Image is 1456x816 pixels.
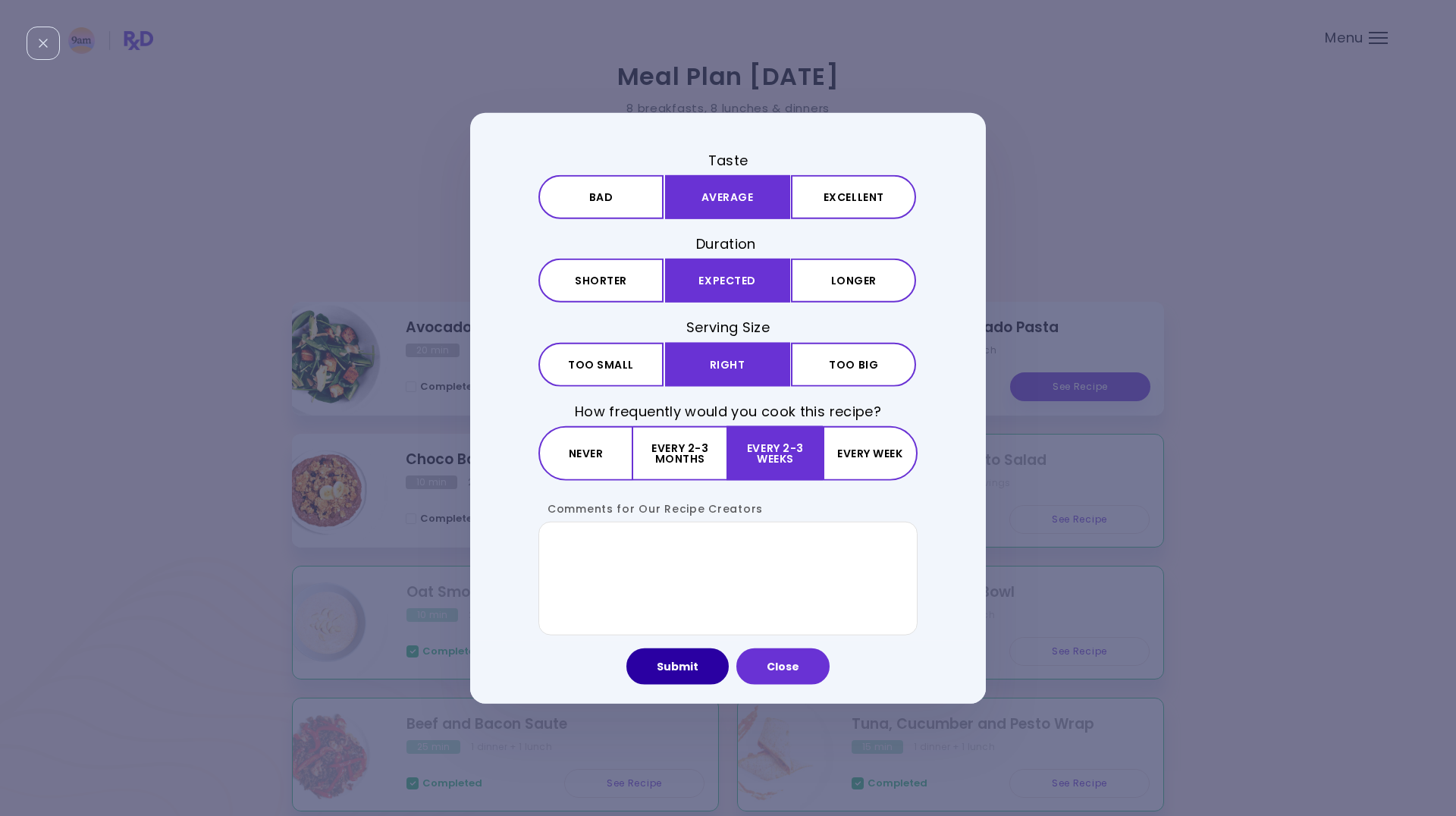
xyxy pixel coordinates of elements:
[633,425,728,480] button: Every 2-3 months
[665,342,790,386] button: Right
[27,27,60,60] div: Close
[829,359,878,369] span: Too big
[791,342,916,386] button: Too big
[538,151,918,170] h3: Taste
[665,175,790,219] button: Average
[538,318,918,337] h3: Serving Size
[626,648,729,684] button: Submit
[538,425,633,480] button: Never
[665,259,790,303] button: Expected
[568,359,634,369] span: Too small
[736,648,830,684] button: Close
[791,259,916,303] button: Longer
[823,425,918,480] button: Every week
[538,259,664,303] button: Shorter
[728,425,822,480] button: Every 2-3 weeks
[538,175,664,219] button: Bad
[538,501,763,516] label: Comments for Our Recipe Creators
[791,175,916,219] button: Excellent
[538,401,918,420] h3: How frequently would you cook this recipe?
[538,234,918,253] h3: Duration
[538,342,664,386] button: Too small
